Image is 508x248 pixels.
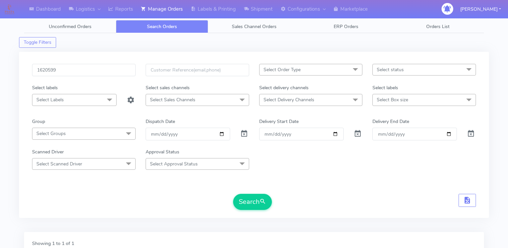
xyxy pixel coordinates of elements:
span: Select Box size [377,97,408,103]
span: Select Delivery Channels [264,97,314,103]
span: ERP Orders [334,23,358,30]
span: Select Groups [36,130,66,137]
span: Select Order Type [264,67,301,73]
button: Toggle Filters [19,37,56,48]
span: Unconfirmed Orders [49,23,92,30]
span: Orders List [426,23,450,30]
label: Group [32,118,45,125]
span: Search Orders [147,23,177,30]
label: Delivery Start Date [259,118,299,125]
span: Select Sales Channels [150,97,195,103]
label: Delivery End Date [372,118,409,125]
ul: Tabs [24,20,484,33]
label: Select sales channels [146,84,190,91]
span: Select Scanned Driver [36,161,82,167]
label: Select labels [32,84,58,91]
label: Select labels [372,84,398,91]
span: Select status [377,67,404,73]
span: Select Approval Status [150,161,198,167]
label: Approval Status [146,148,179,155]
label: Scanned Driver [32,148,64,155]
label: Showing 1 to 1 of 1 [32,240,74,247]
span: Sales Channel Orders [232,23,277,30]
button: Search [233,194,272,210]
span: Select Labels [36,97,64,103]
input: Customer Reference(email,phone) [146,64,249,76]
button: [PERSON_NAME] [455,2,506,16]
label: Select delivery channels [259,84,309,91]
label: Dispatch Date [146,118,175,125]
input: Order Id [32,64,136,76]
